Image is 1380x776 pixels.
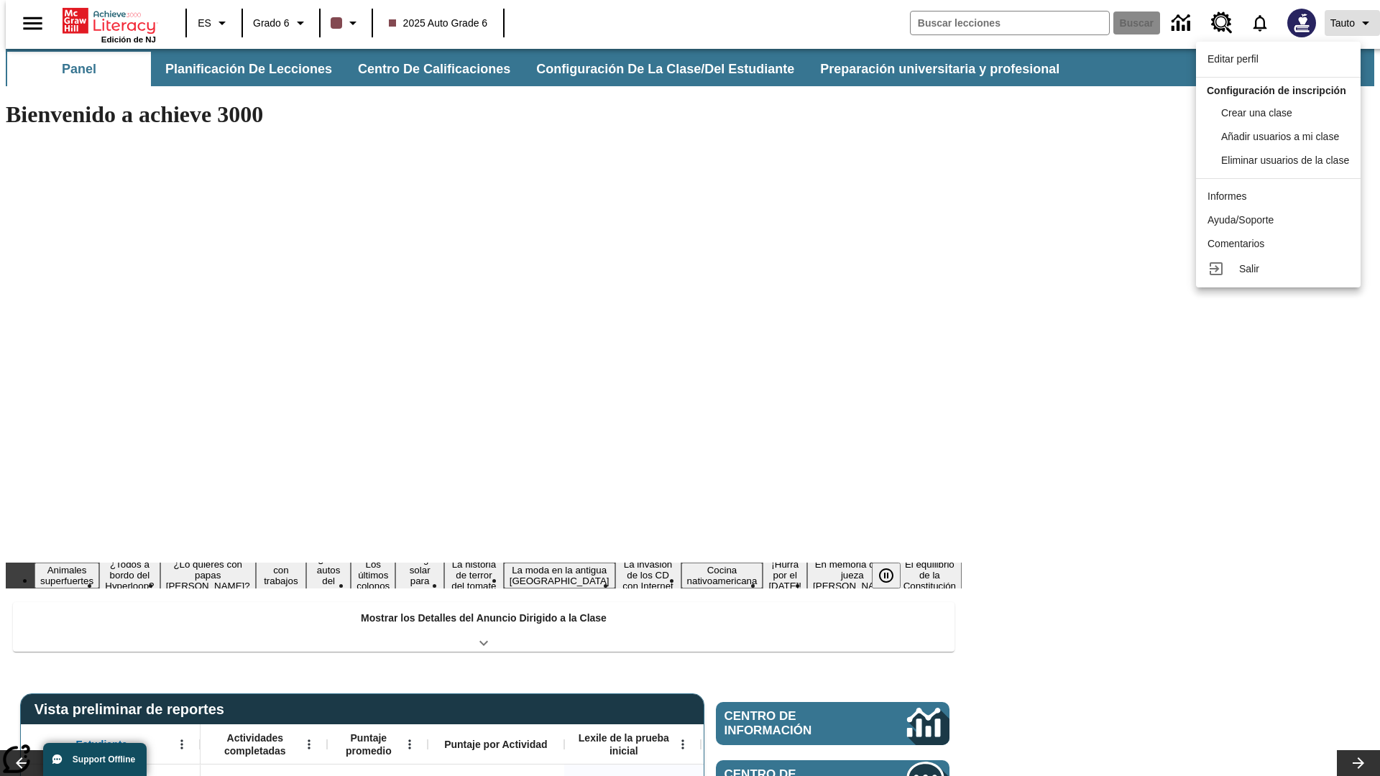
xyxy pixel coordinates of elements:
[1207,53,1259,65] span: Editar perfil
[1207,214,1274,226] span: Ayuda/Soporte
[1239,263,1259,274] span: Salir
[1221,154,1349,166] span: Eliminar usuarios de la clase
[1221,107,1292,119] span: Crear una clase
[1221,131,1339,142] span: Añadir usuarios a mi clase
[1207,238,1264,249] span: Comentarios
[1207,85,1346,96] span: Configuración de inscripción
[1207,190,1246,202] span: Informes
